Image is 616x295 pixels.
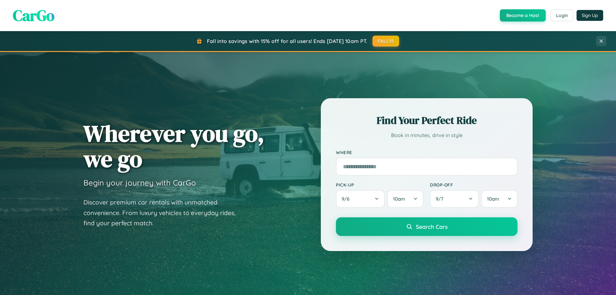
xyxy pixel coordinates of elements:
[551,10,573,21] button: Login
[481,190,518,208] button: 10am
[372,36,399,47] button: FALL15
[83,121,264,171] h1: Wherever you go, we go
[416,223,448,230] span: Search Cars
[393,196,405,202] span: 10am
[436,196,447,202] span: 9 / 7
[336,190,385,208] button: 9/6
[342,196,353,202] span: 9 / 6
[336,113,518,127] h2: Find Your Perfect Ride
[13,5,55,26] span: CarGo
[83,178,196,187] h3: Begin your journey with CarGo
[336,217,518,236] button: Search Cars
[430,190,479,208] button: 9/7
[500,9,546,22] button: Become a Host
[207,38,368,44] span: Fall into savings with 15% off for all users! Ends [DATE] 10am PT.
[83,197,244,229] p: Discover premium car rentals with unmatched convenience. From luxury vehicles to everyday rides, ...
[577,10,603,21] button: Sign Up
[336,150,518,155] label: Where
[387,190,424,208] button: 10am
[336,131,518,140] p: Book in minutes, drive in style
[487,196,499,202] span: 10am
[430,182,518,187] label: Drop-off
[336,182,424,187] label: Pick-up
